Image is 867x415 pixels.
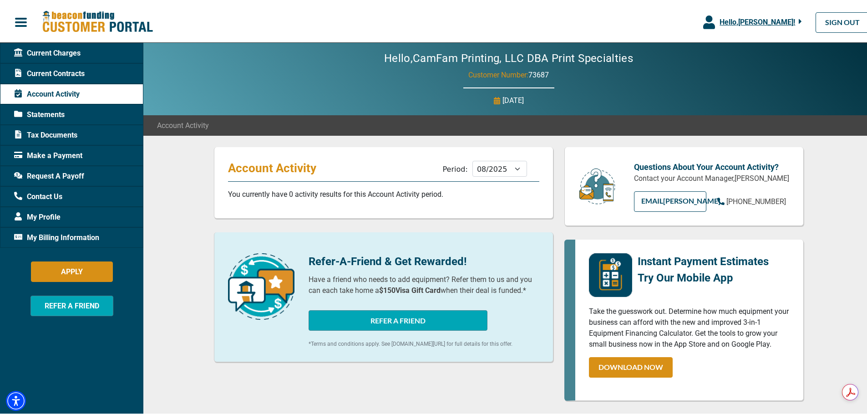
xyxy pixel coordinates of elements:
p: Refer-A-Friend & Get Rewarded! [309,251,539,268]
span: Account Activity [14,87,80,98]
button: REFER A FRIEND [309,308,487,329]
p: Take the guesswork out. Determine how much equipment your business can afford with the new and im... [589,304,790,348]
div: Accessibility Menu [6,389,26,409]
span: Account Activity [157,118,209,129]
a: [PHONE_NUMBER] [717,195,786,205]
p: Try Our Mobile App [638,268,769,284]
img: Beacon Funding Customer Portal Logo [42,9,153,32]
a: DOWNLOAD NOW [589,355,673,376]
label: Period: [443,163,468,172]
b: $150 Visa Gift Card [379,284,441,293]
button: APPLY [31,260,113,280]
span: [PHONE_NUMBER] [726,195,786,204]
img: refer-a-friend-icon.png [228,251,294,318]
span: Current Charges [14,46,81,57]
img: customer-service.png [577,166,618,204]
span: Hello, [PERSON_NAME] ! [720,16,795,25]
span: Contact Us [14,190,62,200]
span: 73687 [528,69,549,77]
p: Instant Payment Estimates [638,251,769,268]
img: mobile-app-logo.png [589,251,632,295]
a: EMAIL[PERSON_NAME] [634,190,706,210]
p: Contact your Account Manager, [PERSON_NAME] [634,171,790,182]
p: You currently have 0 activity results for this Account Activity period. [228,187,539,198]
p: Account Activity [228,159,324,174]
button: REFER A FRIEND [30,294,113,314]
p: Have a friend who needs to add equipment? Refer them to us and you can each take home a when thei... [309,272,539,294]
p: *Terms and conditions apply. See [DOMAIN_NAME][URL] for full details for this offer. [309,338,539,346]
span: Request A Payoff [14,169,84,180]
span: Tax Documents [14,128,77,139]
span: Make a Payment [14,149,82,159]
span: Current Contracts [14,67,85,77]
span: My Billing Information [14,231,99,241]
span: Customer Number: [468,69,528,77]
h2: Hello, CamFam Printing, LLC DBA Print Specialties [357,50,660,63]
p: Questions About Your Account Activity? [634,159,790,171]
p: [DATE] [502,93,524,104]
span: Statements [14,108,65,118]
span: My Profile [14,210,61,221]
